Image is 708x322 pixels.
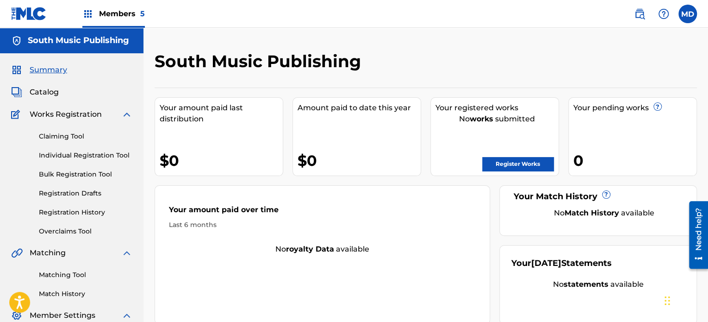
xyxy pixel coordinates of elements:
span: 5 [140,9,145,18]
div: Your registered works [435,102,559,114]
img: MLC Logo [11,7,47,20]
span: Summary [30,64,67,76]
div: Your pending works [573,102,696,114]
img: Works Registration [11,109,23,120]
span: Matching [30,247,66,259]
h2: South Music Publishing [155,51,366,72]
img: Accounts [11,35,22,46]
a: Registration Drafts [39,189,132,198]
span: [DATE] [531,258,561,268]
strong: Match History [565,208,619,217]
div: No available [523,208,685,219]
a: Matching Tool [39,270,132,280]
div: Your amount paid last distribution [160,102,283,125]
span: Member Settings [30,310,95,321]
div: User Menu [678,5,697,23]
span: Catalog [30,87,59,98]
a: Overclaims Tool [39,227,132,236]
a: Register Works [482,157,553,171]
img: Member Settings [11,310,22,321]
a: Match History [39,289,132,299]
img: expand [121,310,132,321]
a: Individual Registration Tool [39,151,132,160]
img: help [658,8,669,19]
img: expand [121,109,132,120]
a: Bulk Registration Tool [39,170,132,179]
a: CatalogCatalog [11,87,59,98]
a: Registration History [39,208,132,217]
div: Your amount paid over time [169,204,476,220]
div: $0 [160,150,283,171]
span: ? [602,191,610,198]
div: Arrastrar [665,287,670,315]
strong: statements [564,280,609,289]
iframe: Chat Widget [662,278,708,322]
a: SummarySummary [11,64,67,76]
strong: royalty data [286,245,334,253]
img: Summary [11,64,22,76]
iframe: Resource Center [682,198,708,272]
img: Matching [11,247,23,259]
div: No available [155,244,490,255]
img: Top Rightsholders [82,8,93,19]
img: Catalog [11,87,22,98]
a: Claiming Tool [39,132,132,141]
div: Help [654,5,673,23]
div: Widget de chat [662,278,708,322]
div: No submitted [435,114,559,125]
img: expand [121,247,132,259]
span: ? [654,103,661,110]
a: Public Search [630,5,649,23]
h5: South Music Publishing [28,35,129,46]
div: Amount paid to date this year [298,102,421,114]
div: Your Match History [511,190,685,203]
div: $0 [298,150,421,171]
strong: works [470,114,493,123]
div: 0 [573,150,696,171]
img: search [634,8,645,19]
span: Works Registration [30,109,102,120]
div: No available [511,279,685,290]
span: Members [99,8,145,19]
div: Last 6 months [169,220,476,230]
div: Your Statements [511,257,612,270]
